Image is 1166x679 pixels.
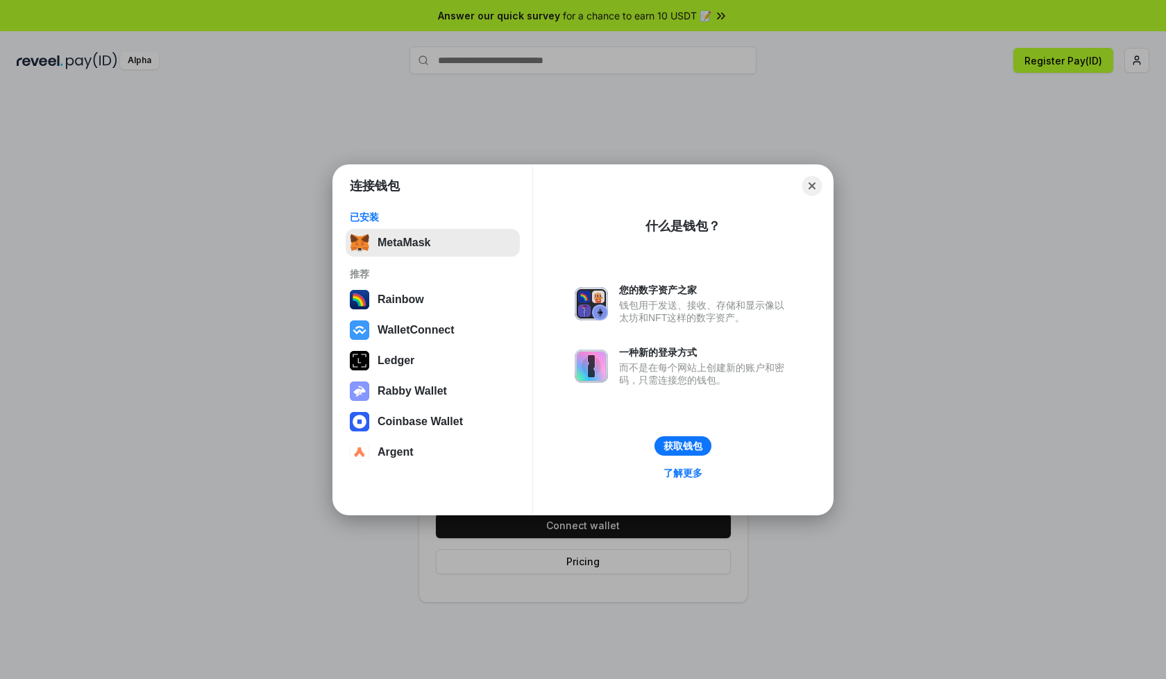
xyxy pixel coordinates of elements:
[350,178,400,194] h1: 连接钱包
[350,351,369,370] img: svg+xml,%3Csvg%20xmlns%3D%22http%3A%2F%2Fwww.w3.org%2F2000%2Fsvg%22%20width%3D%2228%22%20height%3...
[350,381,369,401] img: svg+xml,%3Csvg%20xmlns%3D%22http%3A%2F%2Fwww.w3.org%2F2000%2Fsvg%22%20fill%3D%22none%22%20viewBox...
[350,233,369,252] img: svg+xml,%3Csvg%20fill%3D%22none%22%20height%3D%2233%22%20viewBox%3D%220%200%2035%2033%22%20width%...
[346,286,520,313] button: Rainbow
[645,218,720,234] div: 什么是钱包？
[378,237,430,249] div: MetaMask
[654,436,711,456] button: 获取钱包
[346,408,520,436] button: Coinbase Wallet
[350,211,516,223] div: 已安装
[664,467,702,479] div: 了解更多
[346,377,520,405] button: Rabby Wallet
[350,290,369,309] img: svg+xml,%3Csvg%20width%3D%22120%22%20height%3D%22120%22%20viewBox%3D%220%200%20120%20120%22%20fil...
[619,346,791,359] div: 一种新的登录方式
[378,354,414,367] div: Ledger
[346,229,520,257] button: MetaMask
[346,316,520,344] button: WalletConnect
[378,385,447,397] div: Rabby Wallet
[655,464,711,482] a: 了解更多
[619,299,791,324] div: 钱包用于发送、接收、存储和显示像以太坊和NFT这样的数字资产。
[378,293,424,306] div: Rainbow
[350,412,369,431] img: svg+xml,%3Csvg%20width%3D%2228%22%20height%3D%2228%22%20viewBox%3D%220%200%2028%2028%22%20fill%3D...
[350,320,369,340] img: svg+xml,%3Csvg%20width%3D%2228%22%20height%3D%2228%22%20viewBox%3D%220%200%2028%2028%22%20fill%3D...
[619,361,791,386] div: 而不是在每个网站上创建新的账户和密码，只需连接您的钱包。
[346,438,520,466] button: Argent
[378,324,455,336] div: WalletConnect
[350,442,369,462] img: svg+xml,%3Csvg%20width%3D%2228%22%20height%3D%2228%22%20viewBox%3D%220%200%2028%2028%22%20fill%3D...
[346,347,520,375] button: Ledger
[664,440,702,452] div: 获取钱包
[378,446,414,458] div: Argent
[575,287,608,320] img: svg+xml,%3Csvg%20xmlns%3D%22http%3A%2F%2Fwww.w3.org%2F2000%2Fsvg%22%20fill%3D%22none%22%20viewBox...
[619,284,791,296] div: 您的数字资产之家
[802,176,822,196] button: Close
[350,268,516,280] div: 推荐
[575,350,608,383] img: svg+xml,%3Csvg%20xmlns%3D%22http%3A%2F%2Fwww.w3.org%2F2000%2Fsvg%22%20fill%3D%22none%22%20viewBox...
[378,415,463,428] div: Coinbase Wallet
